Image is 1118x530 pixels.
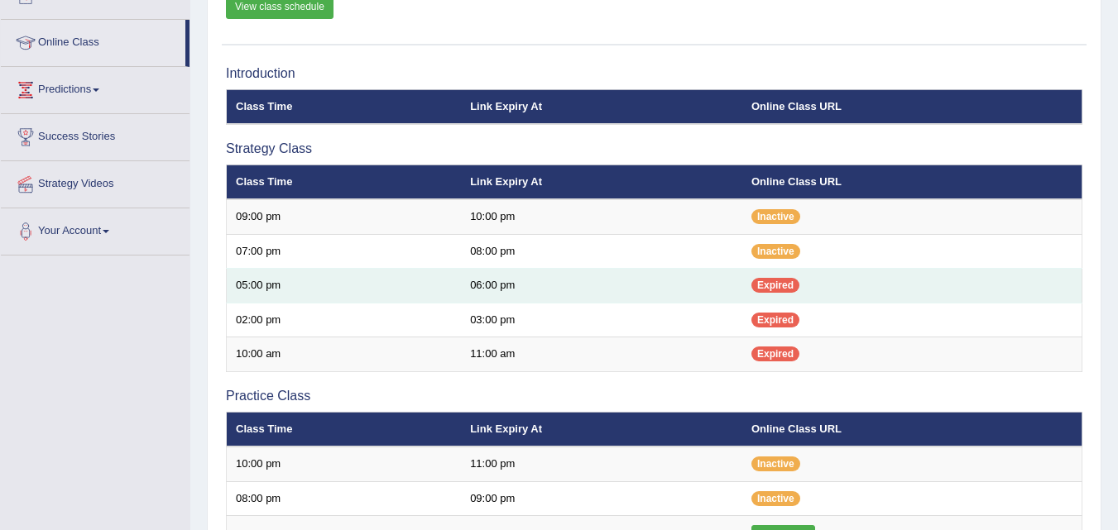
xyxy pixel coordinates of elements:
[742,165,1082,199] th: Online Class URL
[461,337,742,372] td: 11:00 am
[751,244,800,259] span: Inactive
[226,389,1082,403] h3: Practice Class
[461,234,742,269] td: 08:00 pm
[751,313,799,327] span: Expired
[227,269,462,303] td: 05:00 pm
[742,412,1082,446] th: Online Class URL
[461,165,742,199] th: Link Expiry At
[751,209,800,224] span: Inactive
[461,481,742,516] td: 09:00 pm
[461,446,742,481] td: 11:00 pm
[461,412,742,446] th: Link Expiry At
[751,456,800,471] span: Inactive
[742,89,1082,124] th: Online Class URL
[226,66,1082,81] h3: Introduction
[227,303,462,337] td: 02:00 pm
[461,303,742,337] td: 03:00 pm
[227,89,462,124] th: Class Time
[226,141,1082,156] h3: Strategy Class
[461,199,742,234] td: 10:00 pm
[1,67,190,108] a: Predictions
[227,165,462,199] th: Class Time
[227,481,462,516] td: 08:00 pm
[1,114,190,155] a: Success Stories
[1,208,190,250] a: Your Account
[227,337,462,372] td: 10:00 am
[751,491,800,506] span: Inactive
[751,278,799,293] span: Expired
[227,412,462,446] th: Class Time
[461,89,742,124] th: Link Expiry At
[751,346,799,361] span: Expired
[461,269,742,303] td: 06:00 pm
[227,234,462,269] td: 07:00 pm
[1,20,185,61] a: Online Class
[227,199,462,234] td: 09:00 pm
[227,446,462,481] td: 10:00 pm
[1,161,190,203] a: Strategy Videos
